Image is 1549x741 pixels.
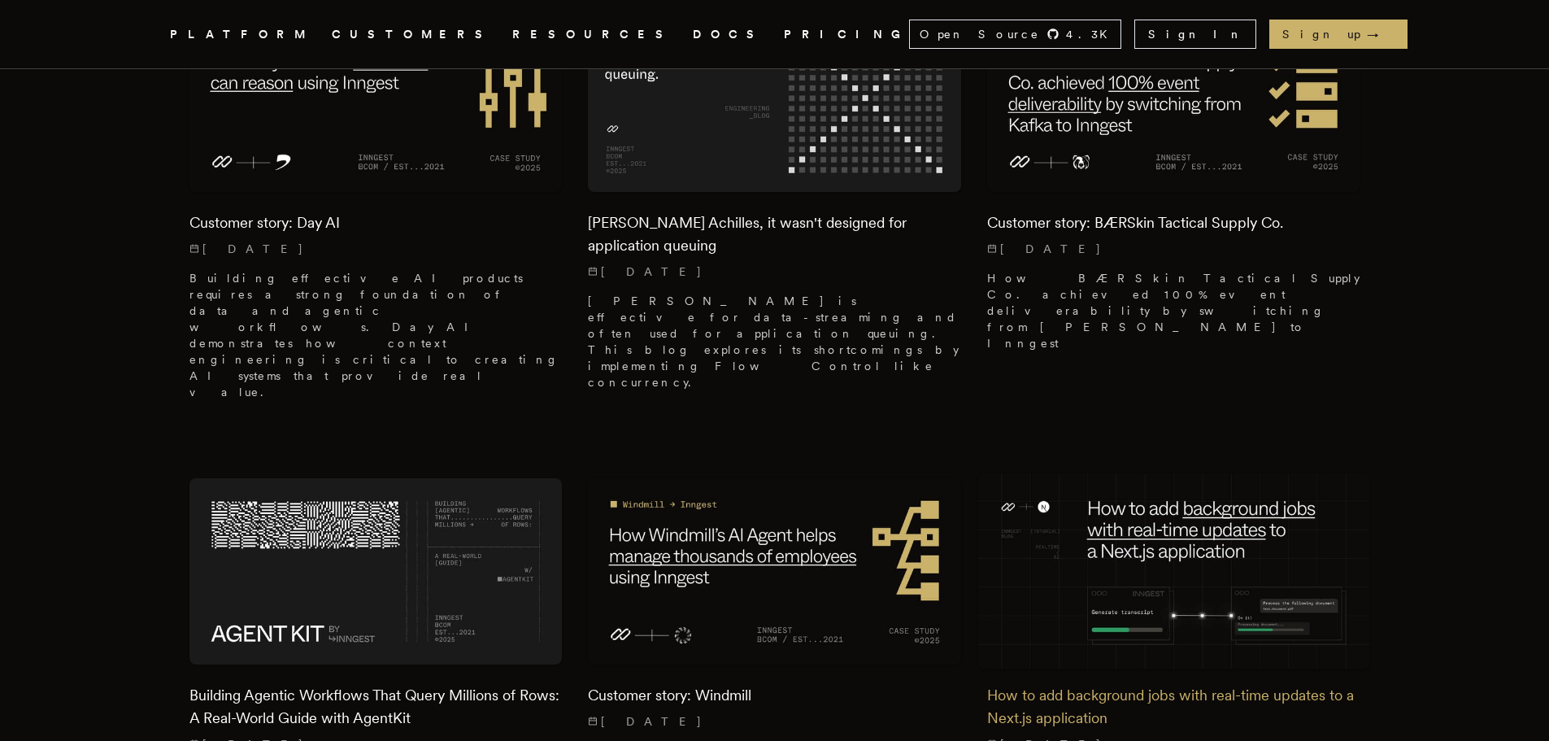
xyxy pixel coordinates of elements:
button: PLATFORM [170,24,312,45]
h2: Building Agentic Workflows That Query Millions of Rows: A Real-World Guide with AgentKit [189,684,563,730]
p: How BÆRSkin Tactical Supply Co. achieved 100% event deliverability by switching from [PERSON_NAME... [987,270,1360,351]
p: [DATE] [189,241,563,257]
a: Sign up [1269,20,1408,49]
p: [PERSON_NAME] is effective for data-streaming and often used for application queuing. This blog e... [588,293,961,390]
h2: Customer story: Windmill [588,684,961,707]
h2: Customer story: BÆRSkin Tactical Supply Co. [987,211,1360,234]
a: CUSTOMERS [332,24,493,45]
a: DOCS [693,24,764,45]
img: Featured image for Customer story: Windmill blog post [588,478,961,665]
a: PRICING [784,24,909,45]
h2: Customer story: Day AI [189,211,563,234]
img: Featured image for Customer story: BÆRSkin Tactical Supply Co. blog post [987,5,1360,191]
img: Featured image for Customer story: Day AI blog post [189,5,563,191]
h2: How to add background jobs with real-time updates to a Next.js application [987,684,1360,730]
span: → [1367,26,1395,42]
img: Featured image for How to add background jobs with real-time updates to a Next.js application blo... [977,473,1369,669]
button: RESOURCES [512,24,673,45]
img: Featured image for Kafka's Achilles, it wasn't designed for application queuing blog post [588,5,961,191]
span: Open Source [920,26,1040,42]
p: [DATE] [588,264,961,280]
p: [DATE] [987,241,1360,257]
a: Featured image for Kafka's Achilles, it wasn't designed for application queuing blog post[PERSON_... [588,5,961,403]
span: 4.3 K [1066,26,1117,42]
a: Featured image for Customer story: Day AI blog postCustomer story: Day AI[DATE] Building effectiv... [189,5,563,412]
a: Featured image for Customer story: BÆRSkin Tactical Supply Co. blog postCustomer story: BÆRSkin T... [987,5,1360,364]
p: [DATE] [588,713,961,730]
p: Building effective AI products requires a strong foundation of data and agentic workflows. Day AI... [189,270,563,400]
img: Featured image for Building Agentic Workflows That Query Millions of Rows: A Real-World Guide wit... [189,478,563,665]
h2: [PERSON_NAME] Achilles, it wasn't designed for application queuing [588,211,961,257]
a: Sign In [1134,20,1256,49]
